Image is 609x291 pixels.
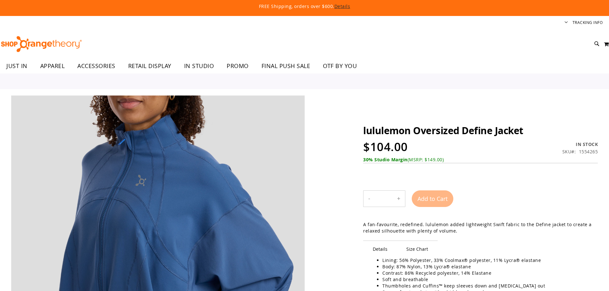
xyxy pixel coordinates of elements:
b: 30% Studio Margin [363,157,408,163]
span: RETAIL DISPLAY [128,59,171,73]
span: OTF BY YOU [323,59,357,73]
span: FINAL PUSH SALE [262,59,310,73]
span: APPAREL [40,59,65,73]
li: Contrast: 86% Recycled polyester, 14% Elastane [382,270,591,276]
span: PROMO [227,59,249,73]
div: In stock [562,141,598,148]
span: JUST IN [6,59,27,73]
button: Account menu [565,20,568,26]
div: A fan-favourite, redefined. lululemon added lightweight Swift fabric to the Define jacket to crea... [363,221,598,234]
a: Tracking Info [573,20,603,25]
button: Decrease product quantity [363,191,375,207]
span: lululemon Oversized Define Jacket [363,124,523,137]
a: FINAL PUSH SALE [255,59,317,73]
span: Details [363,241,397,257]
a: OTF BY YOU [316,59,363,73]
div: (MSRP: $149.00) [363,157,598,163]
a: IN STUDIO [178,59,221,73]
li: Soft and breathable [382,276,591,283]
a: RETAIL DISPLAY [122,59,178,73]
a: PROMO [220,59,255,73]
span: ACCESSORIES [77,59,115,73]
strong: SKU [562,149,576,155]
span: Size Chart [397,241,438,257]
li: Lining: 56% Polyester, 33% Coolmax® polyester, 11% Lycra® elastane [382,257,591,264]
span: $104.00 [363,139,408,155]
p: FREE Shipping, orders over $600. [113,3,496,10]
div: 1554265 [579,149,598,155]
a: Details [334,3,350,9]
button: Increase product quantity [392,191,405,207]
li: Thumbholes and Cuffins™ keep sleeves down and [MEDICAL_DATA] out [382,283,591,289]
a: APPAREL [34,59,71,73]
div: Availability [562,141,598,148]
span: IN STUDIO [184,59,214,73]
input: Product quantity [375,191,392,206]
a: ACCESSORIES [71,59,122,73]
li: Body: 87% Nylon, 13% Lycra® elastane [382,264,591,270]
